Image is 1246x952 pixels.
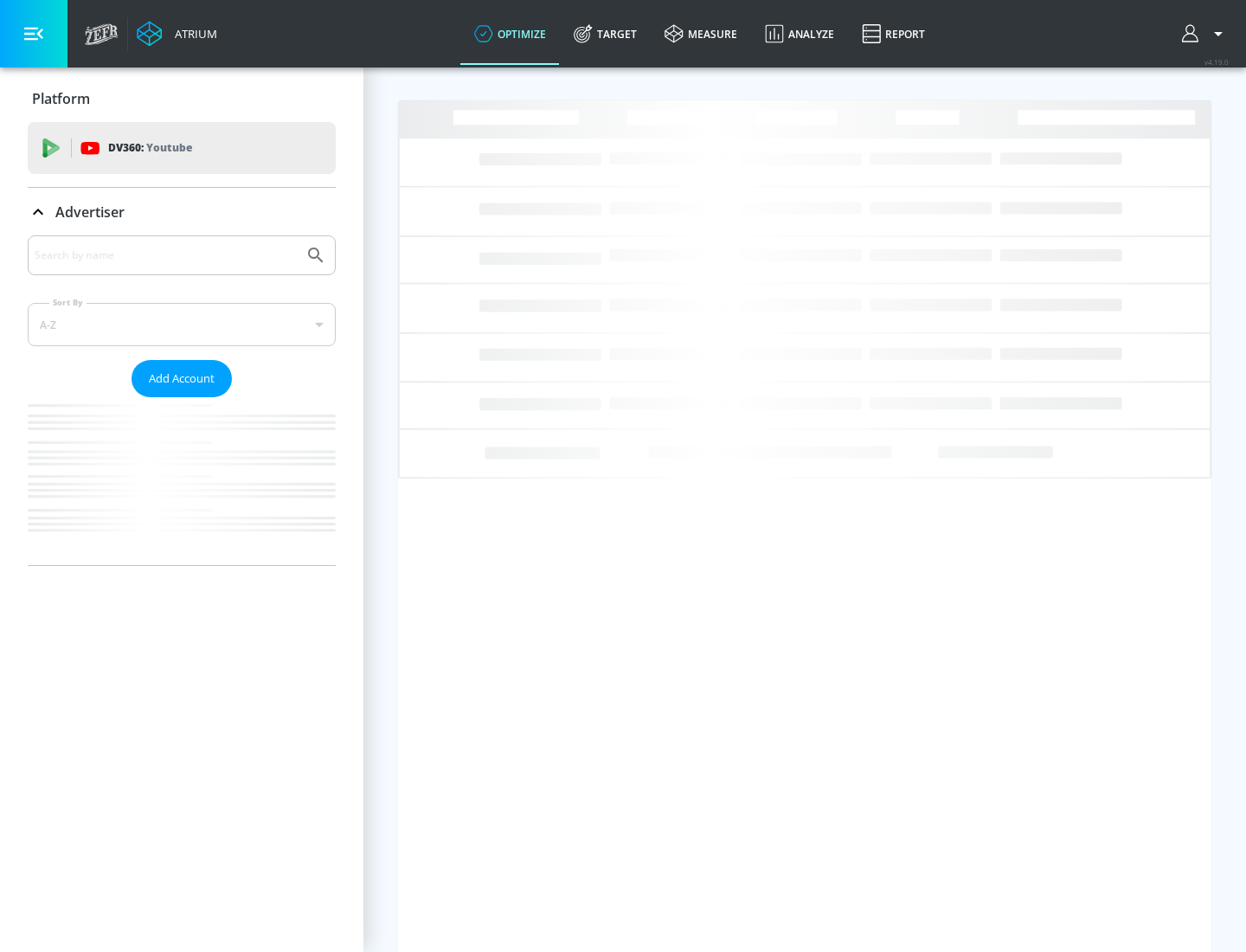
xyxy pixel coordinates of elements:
a: Atrium [137,21,217,47]
p: Platform [32,89,90,108]
a: optimize [460,3,560,65]
input: Search by name [35,244,297,267]
button: Add Account [132,360,232,397]
div: Platform [28,74,336,123]
a: Report [848,3,939,65]
div: DV360: Youtube [28,122,336,174]
div: Advertiser [28,235,336,565]
div: A-Z [28,303,336,346]
p: Youtube [146,138,192,157]
label: Sort By [49,297,87,308]
a: measure [651,3,751,65]
div: Atrium [168,26,217,42]
span: v 4.19.0 [1204,57,1229,67]
a: Target [560,3,651,65]
p: Advertiser [55,203,125,222]
nav: list of Advertiser [28,397,336,565]
span: Add Account [149,369,215,389]
div: Advertiser [28,188,336,236]
p: DV360: [108,138,192,158]
a: Analyze [751,3,848,65]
